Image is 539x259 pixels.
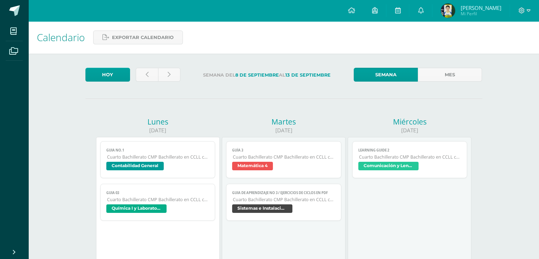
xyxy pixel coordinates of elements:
[222,117,346,127] div: Martes
[186,68,348,82] label: Semana del al
[348,127,471,134] div: [DATE]
[232,162,273,170] span: Matemática 4
[232,148,335,153] span: Guía 3
[106,162,164,170] span: Contabilidad General
[106,204,167,213] span: Química I y Laboratorio
[96,127,220,134] div: [DATE]
[106,148,209,153] span: GUIA NO.1
[112,31,174,44] span: Exportar calendario
[460,11,501,17] span: Mi Perfil
[96,117,220,127] div: Lunes
[352,141,467,178] a: Learning Guide 2Cuarto Bachillerato CMP Bachillerato en CCLL con Orientación en ComputaciónComuni...
[226,184,341,221] a: GUIA DE APRENDIZAJE NO 3 / EJERCICIOS DE CICLOS EN PDFCuarto Bachillerato CMP Bachillerato en CCL...
[85,68,130,82] a: Hoy
[107,154,209,160] span: Cuarto Bachillerato CMP Bachillerato en CCLL con Orientación en Computación
[348,117,471,127] div: Miércoles
[100,184,215,221] a: Guia 03Cuarto Bachillerato CMP Bachillerato en CCLL con Orientación en ComputaciónQuímica I y Lab...
[418,68,482,82] a: Mes
[285,72,331,78] strong: 13 de Septiembre
[460,4,501,11] span: [PERSON_NAME]
[232,204,292,213] span: Sistemas e Instalación de Software (Desarrollo de Software)
[100,141,215,178] a: GUIA NO.1Cuarto Bachillerato CMP Bachillerato en CCLL con Orientación en ComputaciónContabilidad ...
[354,68,418,82] a: Semana
[107,197,209,203] span: Cuarto Bachillerato CMP Bachillerato en CCLL con Orientación en Computación
[358,162,419,170] span: Comunicación y Lenguaje L3 Inglés
[441,4,455,18] img: b81d76627efbc39546ad2b02ffd2af7b.png
[359,154,461,160] span: Cuarto Bachillerato CMP Bachillerato en CCLL con Orientación en Computación
[358,148,461,153] span: Learning Guide 2
[93,31,183,44] a: Exportar calendario
[233,197,335,203] span: Cuarto Bachillerato CMP Bachillerato en CCLL con Orientación en Computación
[37,31,85,44] span: Calendario
[222,127,346,134] div: [DATE]
[233,154,335,160] span: Cuarto Bachillerato CMP Bachillerato en CCLL con Orientación en Computación
[106,191,209,195] span: Guia 03
[235,72,279,78] strong: 8 de Septiembre
[232,191,335,195] span: GUIA DE APRENDIZAJE NO 3 / EJERCICIOS DE CICLOS EN PDF
[226,141,341,178] a: Guía 3Cuarto Bachillerato CMP Bachillerato en CCLL con Orientación en ComputaciónMatemática 4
